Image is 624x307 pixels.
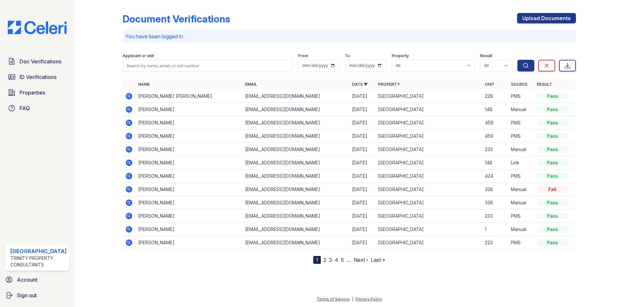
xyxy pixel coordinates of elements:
[136,116,242,130] td: [PERSON_NAME]
[19,104,30,112] span: FAQ
[482,196,508,210] td: 338
[3,289,72,302] a: Sign out
[346,256,351,264] span: …
[136,130,242,143] td: [PERSON_NAME]
[349,90,375,103] td: [DATE]
[508,223,534,236] td: Manual
[349,170,375,183] td: [DATE]
[323,257,326,263] a: 2
[537,106,568,113] div: Pass
[3,21,72,34] img: CE_Logo_Blue-a8612792a0a2168367f1c8372b55b34899dd931a85d93a1a3d3e32e68fde9ad4.png
[537,226,568,233] div: Pass
[138,82,150,87] a: Name
[480,53,492,58] label: Result
[136,143,242,156] td: [PERSON_NAME]
[242,170,349,183] td: [EMAIL_ADDRESS][DOMAIN_NAME]
[5,70,69,83] a: ID Verifications
[242,196,349,210] td: [EMAIL_ADDRESS][DOMAIN_NAME]
[298,53,308,58] label: From
[10,247,67,255] div: [GEOGRAPHIC_DATA]
[349,223,375,236] td: [DATE]
[537,199,568,206] div: Pass
[517,13,576,23] a: Upload Documents
[537,93,568,99] div: Pass
[3,273,72,286] a: Account
[508,130,534,143] td: PMS
[485,82,495,87] a: Unit
[349,156,375,170] td: [DATE]
[349,196,375,210] td: [DATE]
[352,82,368,87] a: Date ▼
[335,257,338,263] a: 4
[375,183,482,196] td: [GEOGRAPHIC_DATA]
[508,156,534,170] td: Link
[5,55,69,68] a: Doc Verifications
[508,196,534,210] td: Manual
[537,146,568,153] div: Pass
[341,257,344,263] a: 5
[245,82,257,87] a: Email
[242,143,349,156] td: [EMAIL_ADDRESS][DOMAIN_NAME]
[375,156,482,170] td: [GEOGRAPHIC_DATA]
[242,103,349,116] td: [EMAIL_ADDRESS][DOMAIN_NAME]
[375,130,482,143] td: [GEOGRAPHIC_DATA]
[17,276,37,284] span: Account
[136,223,242,236] td: [PERSON_NAME]
[371,257,385,263] a: Last »
[375,116,482,130] td: [GEOGRAPHIC_DATA]
[375,236,482,249] td: [GEOGRAPHIC_DATA]
[537,133,568,139] div: Pass
[378,82,400,87] a: Property
[537,160,568,166] div: Pass
[349,143,375,156] td: [DATE]
[136,90,242,103] td: [PERSON_NAME] [PERSON_NAME]
[482,223,508,236] td: 1
[123,60,293,71] input: Search by name, email, or unit number
[242,210,349,223] td: [EMAIL_ADDRESS][DOMAIN_NAME]
[349,116,375,130] td: [DATE]
[537,173,568,179] div: Pass
[136,183,242,196] td: [PERSON_NAME]
[508,116,534,130] td: PMS
[375,170,482,183] td: [GEOGRAPHIC_DATA]
[482,183,508,196] td: 338
[19,58,61,65] span: Doc Verifications
[242,90,349,103] td: [EMAIL_ADDRESS][DOMAIN_NAME]
[136,156,242,170] td: [PERSON_NAME]
[136,196,242,210] td: [PERSON_NAME]
[508,170,534,183] td: PMS
[482,156,508,170] td: 148
[317,297,350,301] a: Terms of Service
[482,103,508,116] td: 148
[123,53,154,58] label: Applicant or unit
[537,213,568,219] div: Pass
[537,239,568,246] div: Pass
[482,116,508,130] td: 459
[537,186,568,193] div: Fail
[482,90,508,103] td: 228
[125,32,573,40] p: You have been logged in
[5,102,69,115] a: FAQ
[349,236,375,249] td: [DATE]
[19,89,45,96] span: Properties
[242,183,349,196] td: [EMAIL_ADDRESS][DOMAIN_NAME]
[349,103,375,116] td: [DATE]
[356,297,382,301] a: Privacy Policy
[508,90,534,103] td: PMS
[349,210,375,223] td: [DATE]
[375,210,482,223] td: [GEOGRAPHIC_DATA]
[10,255,67,268] div: Trinity Property Consultants
[352,297,353,301] div: |
[375,90,482,103] td: [GEOGRAPHIC_DATA]
[349,183,375,196] td: [DATE]
[392,53,409,58] label: Property
[136,236,242,249] td: [PERSON_NAME]
[482,236,508,249] td: 223
[375,103,482,116] td: [GEOGRAPHIC_DATA]
[482,143,508,156] td: 233
[349,130,375,143] td: [DATE]
[5,86,69,99] a: Properties
[508,210,534,223] td: PMS
[313,256,321,264] div: 1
